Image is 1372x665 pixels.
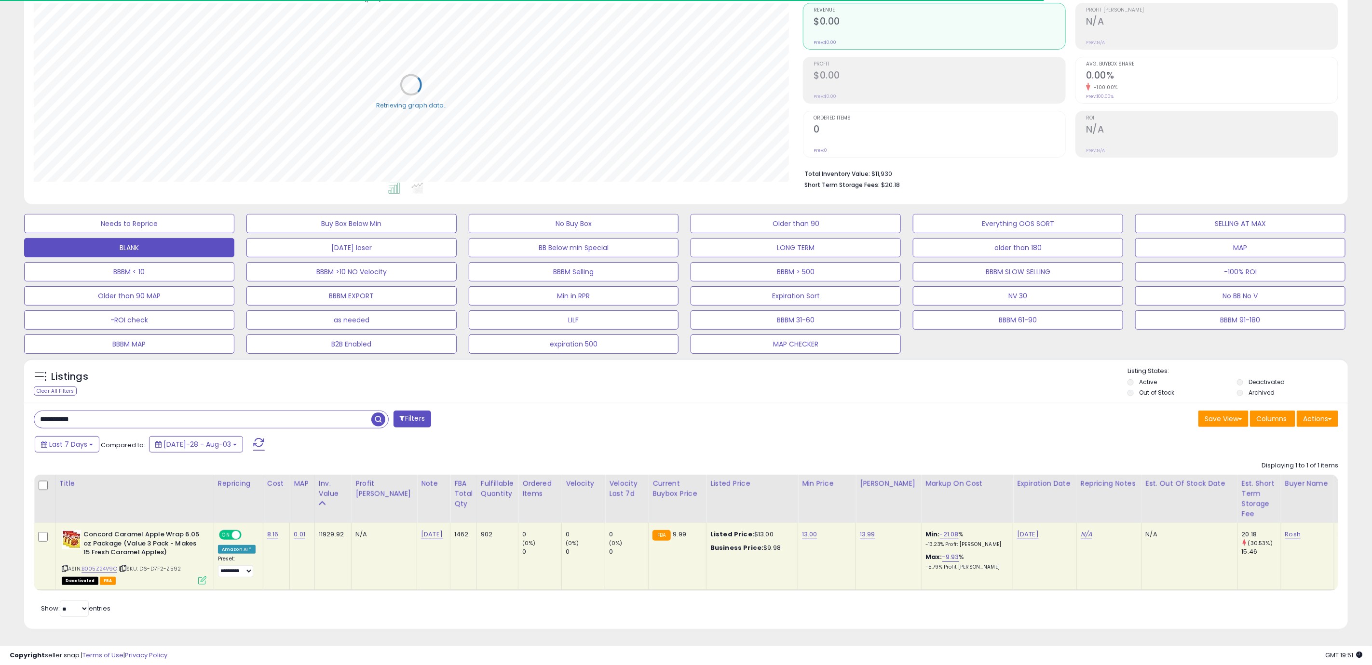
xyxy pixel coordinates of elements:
[246,214,457,233] button: Buy Box Below Min
[319,530,344,539] div: 11929.92
[481,479,514,499] div: Fulfillable Quantity
[421,479,446,489] div: Note
[814,62,1065,67] span: Profit
[691,310,901,330] button: BBBM 31-60
[1135,310,1345,330] button: BBBM 91-180
[881,180,900,189] span: $20.18
[925,530,1005,548] div: %
[802,479,852,489] div: Min Price
[804,170,870,178] b: Total Inventory Value:
[1086,70,1338,83] h2: 0.00%
[355,530,409,539] div: N/A
[691,262,901,281] button: BBBM > 500
[814,147,827,153] small: Prev: 0
[62,577,98,585] span: All listings that are unavailable for purchase on Amazon for any reason other than out-of-stock
[394,411,431,427] button: Filters
[24,214,234,233] button: Needs to Reprice
[294,530,305,539] a: 0.01
[1242,530,1281,539] div: 20.18
[319,479,347,499] div: Inv. value
[913,238,1123,257] button: older than 180
[100,577,116,585] span: FBA
[246,238,457,257] button: [DATE] loser
[802,530,817,539] a: 13.00
[34,386,77,396] div: Clear All Filters
[1090,84,1118,91] small: -100.00%
[1086,124,1338,137] h2: N/A
[1135,262,1345,281] button: -100% ROI
[163,439,231,449] span: [DATE]-28 - Aug-03
[469,286,679,306] button: Min in RPR
[83,530,201,559] b: Concord Caramel Apple Wrap 6.05 oz Package (Value 3 Pack - Makes 15 Fresh Caramel Apples)
[940,530,959,539] a: -21.08
[119,565,181,572] span: | SKU: D6-D7F2-Z592
[59,479,210,489] div: Title
[1017,479,1073,489] div: Expiration Date
[860,530,875,539] a: 13.99
[1076,475,1141,523] th: CSV column name: cust_attr_3_Repricing Notes
[481,530,511,539] div: 902
[691,238,901,257] button: LONG TERM
[609,547,648,556] div: 0
[925,552,942,561] b: Max:
[1285,479,1330,489] div: Buyer Name
[942,552,959,562] a: -9.93
[566,547,605,556] div: 0
[454,530,469,539] div: 1462
[376,101,447,110] div: Retrieving graph data..
[1086,147,1105,153] small: Prev: N/A
[804,181,880,189] b: Short Term Storage Fees:
[1017,530,1039,539] a: [DATE]
[522,530,561,539] div: 0
[62,530,81,549] img: 51VMC+bxFVL._SL40_.jpg
[609,479,644,499] div: Velocity Last 7d
[454,479,473,509] div: FBA Total Qty
[24,262,234,281] button: BBBM < 10
[913,262,1123,281] button: BBBM SLOW SELLING
[566,530,605,539] div: 0
[62,530,206,584] div: ASIN:
[913,286,1123,306] button: NV 30
[1297,411,1338,427] button: Actions
[1256,414,1287,424] span: Columns
[49,439,87,449] span: Last 7 Days
[246,262,457,281] button: BBBM >10 NO Velocity
[1081,479,1138,489] div: Repricing Notes
[710,530,790,539] div: $13.00
[220,531,232,539] span: ON
[710,479,794,489] div: Listed Price
[913,310,1123,330] button: BBBM 61-90
[469,334,679,354] button: expiration 500
[1086,40,1105,45] small: Prev: N/A
[814,116,1065,121] span: Ordered Items
[267,530,279,539] a: 8.16
[82,651,123,660] a: Terms of Use
[925,479,1009,489] div: Markup on Cost
[41,604,110,613] span: Show: entries
[1262,461,1338,470] div: Displaying 1 to 1 of 1 items
[1086,16,1338,29] h2: N/A
[469,310,679,330] button: LILF
[1135,214,1345,233] button: SELLING AT MAX
[814,124,1065,137] h2: 0
[1281,475,1334,523] th: CSV column name: cust_attr_4_Buyer Name
[925,553,1005,571] div: %
[218,479,259,489] div: Repricing
[1248,539,1273,547] small: (30.53%)
[1139,378,1157,386] label: Active
[469,262,679,281] button: BBBM Selling
[51,370,88,384] h5: Listings
[246,286,457,306] button: BBBM EXPORT
[710,530,754,539] b: Listed Price:
[860,479,917,489] div: [PERSON_NAME]
[652,530,670,541] small: FBA
[1086,116,1338,121] span: ROI
[814,93,836,99] small: Prev: $0.00
[24,238,234,257] button: BLANK
[710,543,763,552] b: Business Price:
[522,547,561,556] div: 0
[814,8,1065,13] span: Revenue
[566,479,601,489] div: Velocity
[609,530,648,539] div: 0
[691,214,901,233] button: Older than 90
